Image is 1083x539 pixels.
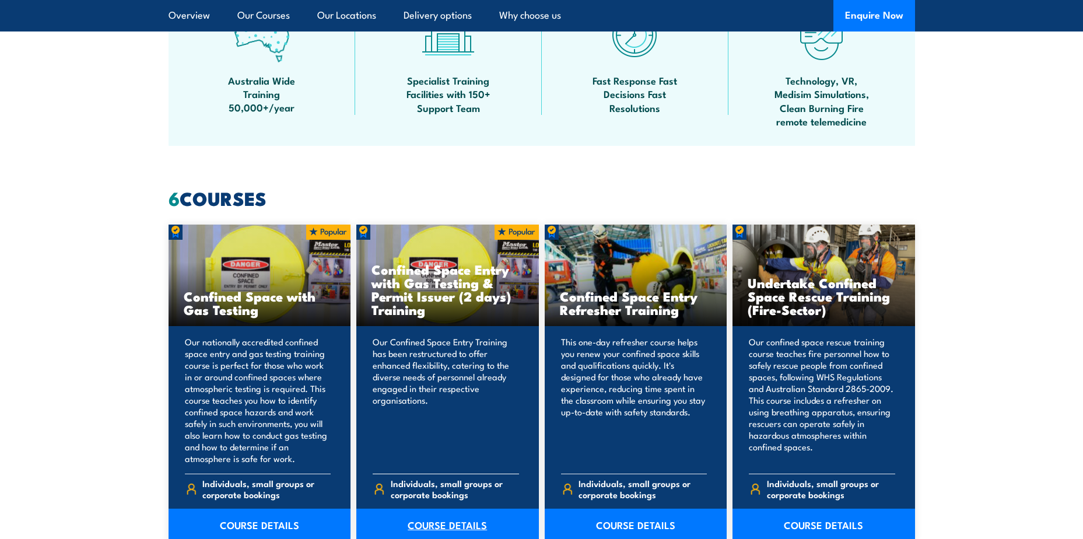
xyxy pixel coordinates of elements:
[748,276,900,316] h3: Undertake Confined Space Rescue Training (Fire-Sector)
[560,289,712,316] h3: Confined Space Entry Refresher Training
[579,478,707,500] span: Individuals, small groups or corporate bookings
[169,190,915,206] h2: COURSES
[202,478,331,500] span: Individuals, small groups or corporate bookings
[373,336,519,464] p: Our Confined Space Entry Training has been restructured to offer enhanced flexibility, catering t...
[607,7,663,62] img: fast-icon
[184,289,336,316] h3: Confined Space with Gas Testing
[749,336,895,464] p: Our confined space rescue training course teaches fire personnel how to safely rescue people from...
[561,336,707,464] p: This one-day refresher course helps you renew your confined space skills and qualifications quick...
[767,478,895,500] span: Individuals, small groups or corporate bookings
[391,478,519,500] span: Individuals, small groups or corporate bookings
[420,7,476,62] img: facilities-icon
[583,73,688,114] span: Fast Response Fast Decisions Fast Resolutions
[769,73,874,128] span: Technology, VR, Medisim Simulations, Clean Burning Fire remote telemedicine
[169,183,180,212] strong: 6
[371,262,524,316] h3: Confined Space Entry with Gas Testing & Permit Issuer (2 days) Training
[209,73,314,114] span: Australia Wide Training 50,000+/year
[234,7,289,62] img: auswide-icon
[396,73,501,114] span: Specialist Training Facilities with 150+ Support Team
[794,7,849,62] img: tech-icon
[185,336,331,464] p: Our nationally accredited confined space entry and gas testing training course is perfect for tho...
